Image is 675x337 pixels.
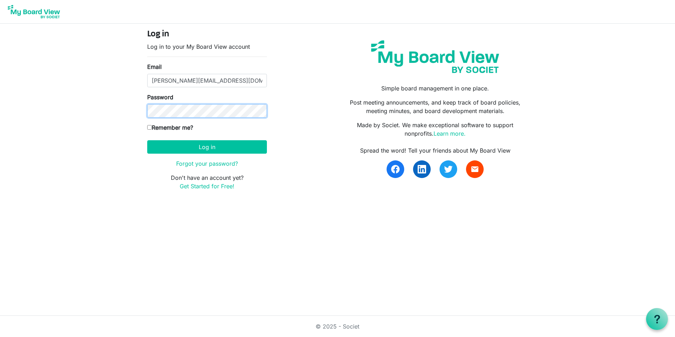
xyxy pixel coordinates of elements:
[147,29,267,40] h4: Log in
[366,35,504,78] img: my-board-view-societ.svg
[343,121,528,138] p: Made by Societ. We make exceptional software to support nonprofits.
[176,160,238,167] a: Forgot your password?
[147,63,162,71] label: Email
[434,130,466,137] a: Learn more.
[180,183,234,190] a: Get Started for Free!
[6,3,62,20] img: My Board View Logo
[471,165,479,173] span: email
[343,146,528,155] div: Spread the word! Tell your friends about My Board View
[444,165,453,173] img: twitter.svg
[343,84,528,93] p: Simple board management in one place.
[147,140,267,154] button: Log in
[466,160,484,178] a: email
[147,173,267,190] p: Don't have an account yet?
[147,125,152,130] input: Remember me?
[316,323,359,330] a: © 2025 - Societ
[147,42,267,51] p: Log in to your My Board View account
[391,165,400,173] img: facebook.svg
[147,123,193,132] label: Remember me?
[343,98,528,115] p: Post meeting announcements, and keep track of board policies, meeting minutes, and board developm...
[418,165,426,173] img: linkedin.svg
[147,93,173,101] label: Password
